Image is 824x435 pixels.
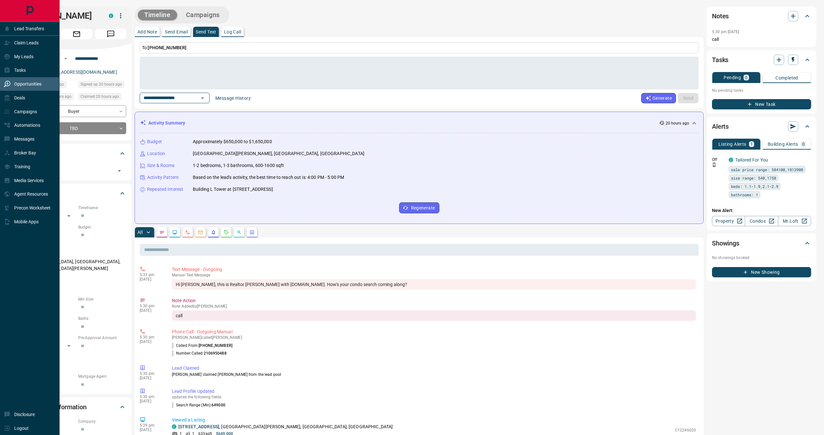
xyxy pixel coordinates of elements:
p: Budget: [78,224,126,230]
p: Location [147,150,165,157]
p: Send Email [165,30,188,34]
div: Hi [PERSON_NAME], this is Realtor [PERSON_NAME] with [DOMAIN_NAME]. How's your condo search comin... [172,279,696,290]
p: Min Size: [78,296,126,302]
p: Motivation: [27,277,126,283]
button: Campaigns [180,10,226,20]
p: C12246020 [675,427,696,433]
p: All [137,230,143,235]
p: Approximately $650,000 to $1,650,000 [193,138,272,145]
p: 5:29 pm [140,423,162,428]
p: [GEOGRAPHIC_DATA][PERSON_NAME], [GEOGRAPHIC_DATA], [GEOGRAPHIC_DATA] [193,150,364,157]
div: Tasks [712,52,811,68]
p: Listing Alerts [718,142,746,146]
div: Buyer [27,105,126,117]
a: [EMAIL_ADDRESS][DOMAIN_NAME] [44,69,117,75]
p: updated the following fields: [172,395,696,399]
div: Sat Sep 13 2025 [78,81,126,90]
h2: Alerts [712,121,729,132]
p: Pending [724,75,741,80]
p: 5:30 pm [140,304,162,308]
p: Text Message [172,273,696,277]
a: Tailored For You [735,157,768,162]
p: Based on the lead's activity, the best time to reach out is: 4:00 PM - 5:00 PM [193,174,344,181]
div: call [172,310,696,321]
p: Building Alerts [768,142,798,146]
p: Completed [775,76,798,80]
p: Building L Tower at [STREET_ADDRESS] [193,186,273,193]
div: Showings [712,236,811,251]
span: size range: 540,1758 [731,175,776,181]
span: Message [95,29,126,39]
p: Activity Pattern [147,174,179,181]
p: Viewed a Listing [172,417,696,423]
p: Activity Summary [148,120,185,126]
svg: Requests [224,230,229,235]
a: Condos [745,216,778,226]
svg: Notes [159,230,164,235]
div: Personal Information [27,399,126,415]
p: 1 [750,142,753,146]
a: [STREET_ADDRESS] [178,424,219,429]
span: bathrooms: 1 [731,191,758,198]
p: 5:30 pm [140,335,162,339]
span: 649000 [211,403,225,407]
button: Open [115,166,124,175]
div: Sat Sep 13 2025 [78,93,126,102]
p: [DATE] [140,399,162,403]
span: Email [61,29,92,39]
p: Number Called: [172,350,227,356]
p: Timeframe: [78,205,126,211]
button: Open [198,94,207,103]
svg: Agent Actions [249,230,255,235]
button: Regenerate [399,202,439,213]
span: sale price range: 584100,1813900 [731,166,803,173]
p: [DATE] [140,277,162,282]
p: [DATE] [140,376,162,380]
div: Tags [27,146,126,161]
h2: Tasks [712,55,728,65]
span: manual [172,273,185,277]
p: New Alert: [712,207,811,214]
p: No pending tasks [712,86,811,95]
p: Baths: [78,316,126,321]
p: Lead Profile Updated [172,388,696,395]
div: Notes [712,8,811,24]
p: Send Text [196,30,216,34]
button: Timeline [138,10,177,20]
div: condos.ca [729,158,733,162]
p: 0 [802,142,805,146]
span: Signed up 20 hours ago [80,81,122,88]
svg: Opportunities [237,230,242,235]
p: Note Added by [PERSON_NAME] [172,304,696,309]
p: Off [712,157,725,162]
button: Message History [211,93,255,103]
p: Called From: [172,343,232,348]
p: Note Action [172,297,696,304]
p: Size & Rooms [147,162,175,169]
p: Add Note [137,30,157,34]
p: 0 [745,75,747,80]
p: 5:30 pm [140,394,162,399]
p: 1-2 bedrooms, 1-3 bathrooms, 600-1600 sqft [193,162,284,169]
p: Phone Call - Outgoing Manual [172,329,696,335]
div: Criteria [27,186,126,201]
h2: Notes [712,11,729,21]
button: Generate [641,93,676,103]
p: [PERSON_NAME] claimed [PERSON_NAME] from the lead pool [172,372,696,377]
a: Property [712,216,745,226]
button: New Task [712,99,811,109]
p: To: [140,42,698,53]
p: No showings booked [712,255,811,261]
p: [DATE] [140,428,162,432]
div: TBD [27,122,126,134]
div: condos.ca [172,424,176,429]
p: [PERSON_NAME] called [PERSON_NAME] [172,335,696,340]
p: Log Call [224,30,241,34]
p: [DATE] [140,339,162,344]
button: New Showing [712,267,811,277]
span: [PHONE_NUMBER] [148,45,186,50]
h2: Showings [712,238,739,248]
p: Pre-Approval Amount: [78,335,126,341]
p: Areas Searched: [27,251,126,256]
button: Open [62,55,70,62]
